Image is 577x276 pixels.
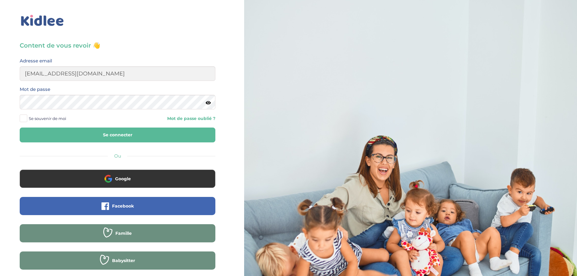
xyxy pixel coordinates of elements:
[114,153,121,159] span: Ou
[115,230,132,236] span: Famille
[20,41,215,50] h3: Content de vous revoir 👋
[20,66,215,81] input: Email
[20,180,215,186] a: Google
[115,176,131,182] span: Google
[20,14,65,28] img: logo_kidlee_bleu
[112,258,135,264] span: Babysitter
[20,262,215,268] a: Babysitter
[20,207,215,213] a: Facebook
[101,202,109,210] img: facebook.png
[20,234,215,240] a: Famille
[20,128,215,142] button: Se connecter
[122,116,215,121] a: Mot de passe oublié ?
[104,175,112,182] img: google.png
[20,224,215,242] button: Famille
[20,57,52,65] label: Adresse email
[20,170,215,188] button: Google
[29,115,66,122] span: Se souvenir de moi
[20,85,50,93] label: Mot de passe
[20,251,215,270] button: Babysitter
[112,203,134,209] span: Facebook
[20,197,215,215] button: Facebook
